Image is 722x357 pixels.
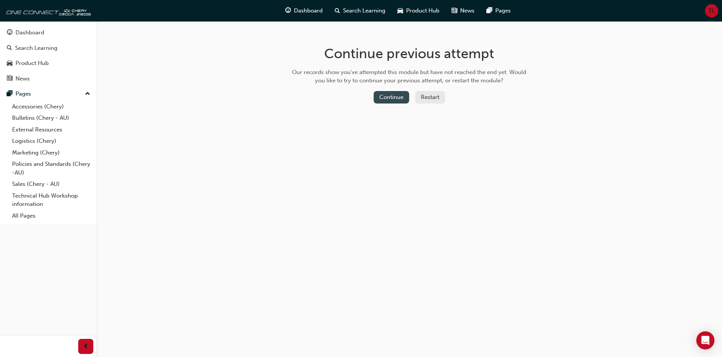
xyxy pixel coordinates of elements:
[289,45,529,62] h1: Continue previous attempt
[7,29,12,36] span: guage-icon
[9,101,93,113] a: Accessories (Chery)
[15,59,49,68] div: Product Hub
[3,24,93,87] button: DashboardSearch LearningProduct HubNews
[285,6,291,15] span: guage-icon
[7,76,12,82] span: news-icon
[3,41,93,55] a: Search Learning
[343,6,385,15] span: Search Learning
[451,6,457,15] span: news-icon
[7,45,12,52] span: search-icon
[9,124,93,136] a: External Resources
[15,90,31,98] div: Pages
[7,60,12,67] span: car-icon
[481,3,517,19] a: pages-iconPages
[4,3,91,18] img: oneconnect
[406,6,439,15] span: Product Hub
[3,87,93,101] button: Pages
[374,91,409,104] button: Continue
[696,331,714,349] div: Open Intercom Messenger
[289,68,529,85] div: Our records show you've attempted this module but have not reached the end yet. Would you like to...
[445,3,481,19] a: news-iconNews
[335,6,340,15] span: search-icon
[397,6,403,15] span: car-icon
[3,56,93,70] a: Product Hub
[9,178,93,190] a: Sales (Chery - AU)
[460,6,475,15] span: News
[9,158,93,178] a: Policies and Standards (Chery -AU)
[15,28,44,37] div: Dashboard
[9,190,93,210] a: Technical Hub Workshop information
[708,6,715,15] span: TL
[15,74,30,83] div: News
[15,44,57,53] div: Search Learning
[3,26,93,40] a: Dashboard
[9,147,93,159] a: Marketing (Chery)
[3,72,93,86] a: News
[9,210,93,222] a: All Pages
[415,91,445,104] button: Restart
[329,3,391,19] a: search-iconSearch Learning
[279,3,329,19] a: guage-iconDashboard
[487,6,492,15] span: pages-icon
[391,3,445,19] a: car-iconProduct Hub
[7,91,12,97] span: pages-icon
[705,4,718,17] button: TL
[9,135,93,147] a: Logistics (Chery)
[83,342,89,351] span: prev-icon
[294,6,323,15] span: Dashboard
[85,89,90,99] span: up-icon
[9,112,93,124] a: Bulletins (Chery - AU)
[495,6,511,15] span: Pages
